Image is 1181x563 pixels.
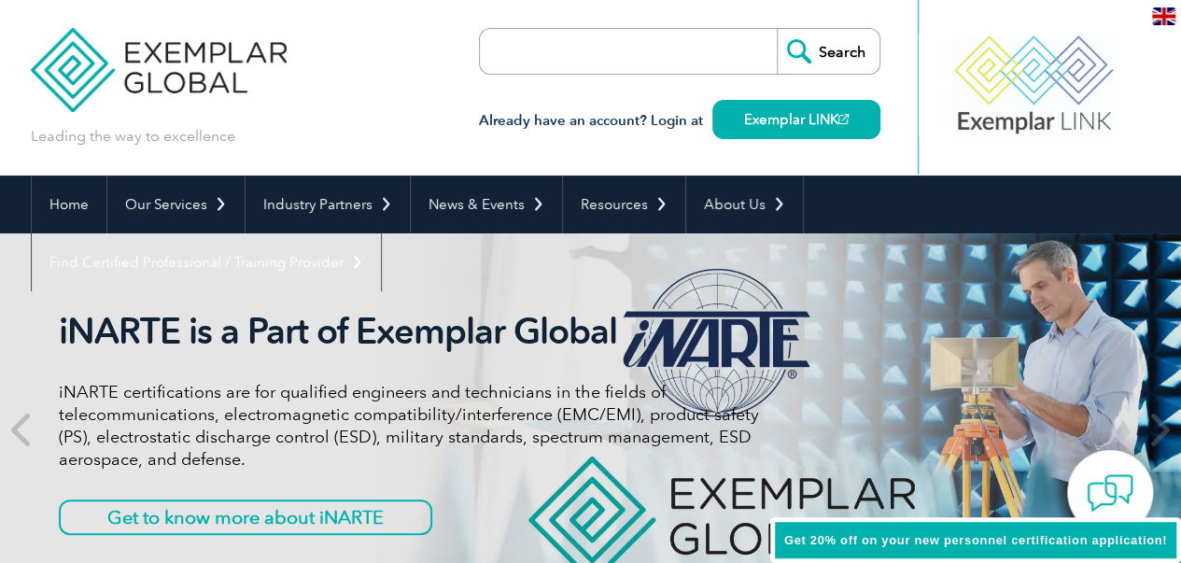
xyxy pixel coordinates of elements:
[686,176,803,233] a: About Us
[777,29,879,74] input: Search
[32,176,106,233] a: Home
[1152,7,1175,25] img: en
[32,233,381,291] a: Find Certified Professional / Training Provider
[59,381,759,471] p: iNARTE certifications are for qualified engineers and technicians in the fields of telecommunicat...
[784,533,1167,547] span: Get 20% off on your new personnel certification application!
[838,114,849,124] img: open_square.png
[479,109,880,133] h3: Already have an account? Login at
[59,500,432,535] a: Get to know more about iNARTE
[411,176,562,233] a: News & Events
[712,100,880,139] a: Exemplar LINK
[59,310,759,353] h2: iNARTE is a Part of Exemplar Global
[107,176,245,233] a: Our Services
[31,126,235,147] p: Leading the way to excellence
[246,176,410,233] a: Industry Partners
[563,176,685,233] a: Resources
[1087,470,1133,516] img: contact-chat.png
